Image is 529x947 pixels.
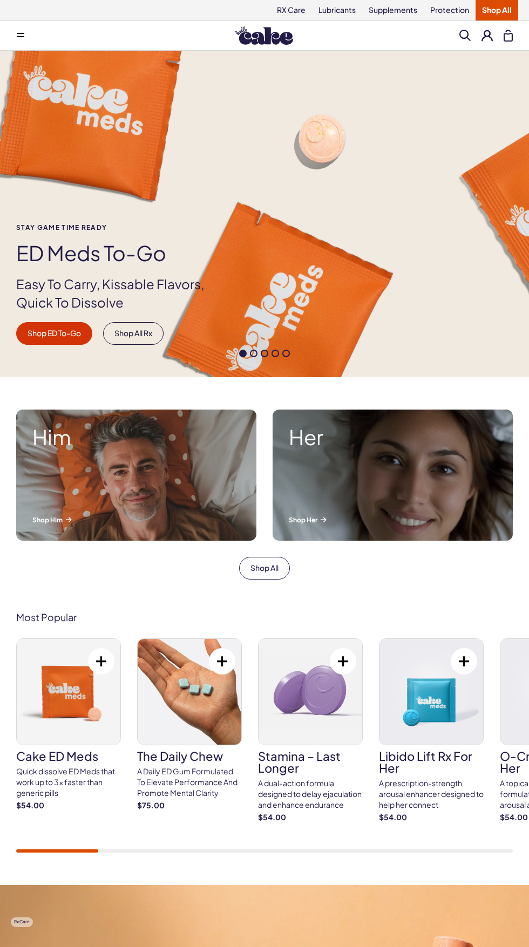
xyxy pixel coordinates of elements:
[11,917,33,926] span: Rx Care
[17,639,120,745] img: Cake ED Meds
[137,766,242,798] div: A Daily ED Gum Formulated To Elevate Performance And Promote Mental Clarity
[379,812,484,823] strong: $54.00
[32,515,240,524] p: Shop Him
[32,426,240,448] strong: Him
[16,766,121,798] div: Quick dissolve ED Meds that work up to 3x faster than generic pills
[103,322,164,345] a: Shop All Rx
[8,401,264,549] a: A man smiling while lying in bed. Him Shop Him
[16,638,121,810] a: Cake ED Meds Cake ED Meds Quick dissolve ED Meds that work up to 3x faster than generic pills $54.00
[16,242,222,264] h1: ED Meds to-go
[137,800,242,811] strong: $75.00
[379,778,484,810] div: A prescription-strength arousal enhancer designed to help her connect
[16,224,222,231] span: Stay Game time ready
[379,638,484,822] a: Libido Lift Rx For Her Libido Lift Rx For Her A prescription-strength arousal enhancer designed t...
[379,639,483,745] img: Libido Lift Rx For Her
[16,275,222,311] p: Easy To Carry, Kissable Flavors, Quick To Dissolve
[258,778,363,810] div: A dual-action formula designed to delay ejaculation and enhance endurance
[16,800,121,811] strong: $54.00
[16,322,92,345] a: Shop ED To-Go
[137,638,242,810] a: The Daily Chew The Daily Chew A Daily ED Gum Formulated To Elevate Performance And Promote Mental...
[289,426,497,448] strong: Her
[137,750,242,762] h3: The Daily Chew
[16,750,121,762] h3: Cake ED Meds
[289,515,497,524] p: Shop Her
[235,26,293,45] img: Hello Cake
[258,750,363,774] h3: Stamina – Last Longer
[138,639,241,745] img: The Daily Chew
[258,638,363,822] a: Stamina – Last Longer Stamina – Last Longer A dual-action formula designed to delay ejaculation a...
[264,401,521,549] a: A woman smiling while lying in bed. Her Shop Her
[258,812,363,823] strong: $54.00
[379,750,484,774] h3: Libido Lift Rx For Her
[259,639,362,745] img: Stamina – Last Longer
[239,557,290,580] a: Shop All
